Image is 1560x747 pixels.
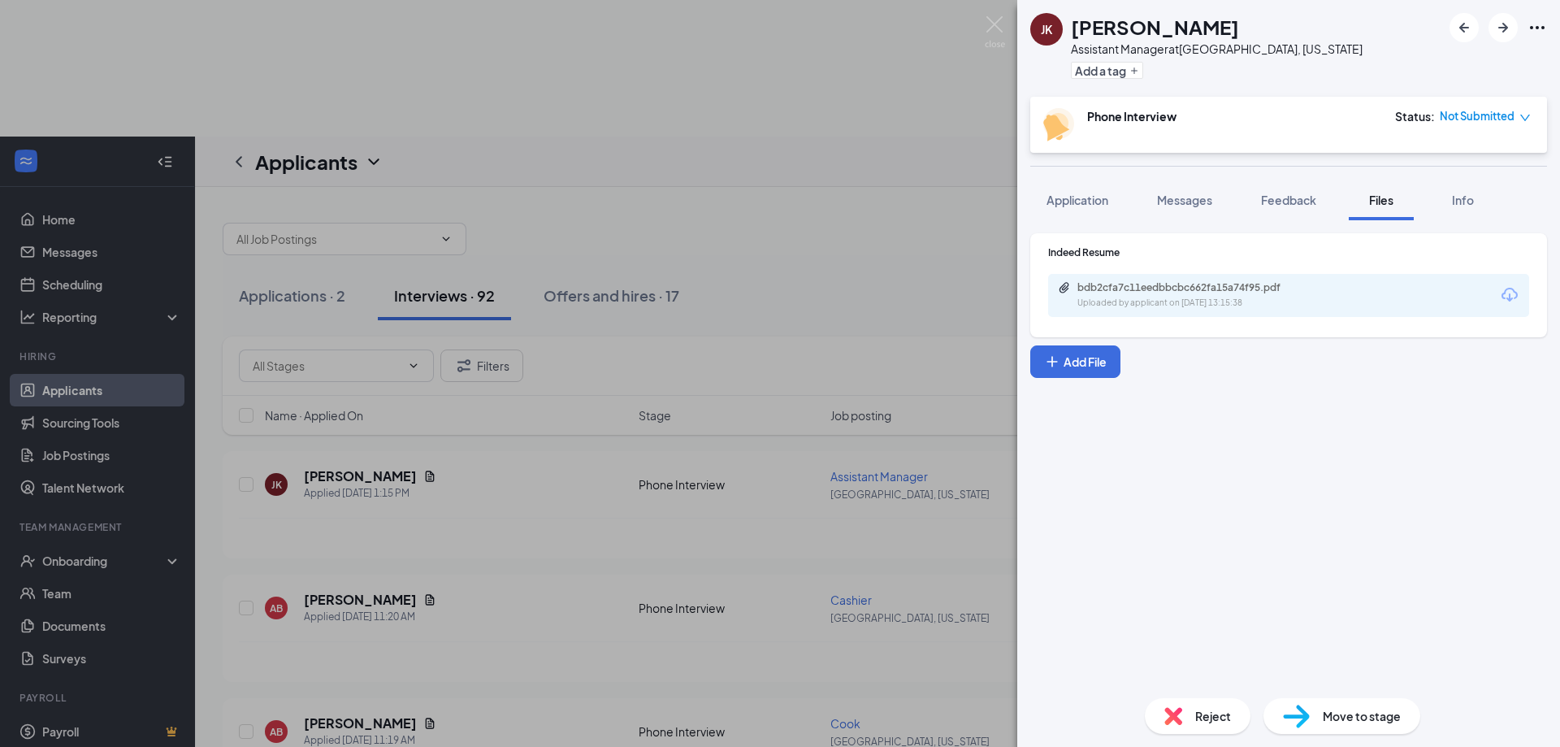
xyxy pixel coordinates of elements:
span: Application [1046,193,1108,207]
svg: Download [1500,285,1519,305]
span: Feedback [1261,193,1316,207]
svg: Paperclip [1058,281,1071,294]
span: Info [1452,193,1474,207]
div: bdb2cfa7c11eedbbcbc662fa15a74f95.pdf [1077,281,1305,294]
div: Uploaded by applicant on [DATE] 13:15:38 [1077,297,1321,310]
a: Paperclipbdb2cfa7c11eedbbcbc662fa15a74f95.pdfUploaded by applicant on [DATE] 13:15:38 [1058,281,1321,310]
span: Reject [1195,707,1231,725]
div: Indeed Resume [1048,245,1529,259]
svg: Plus [1044,354,1060,370]
iframe: Intercom live chat [1505,692,1544,731]
button: Add FilePlus [1030,345,1120,378]
span: Messages [1157,193,1212,207]
span: Files [1369,193,1393,207]
span: Move to stage [1323,707,1401,725]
